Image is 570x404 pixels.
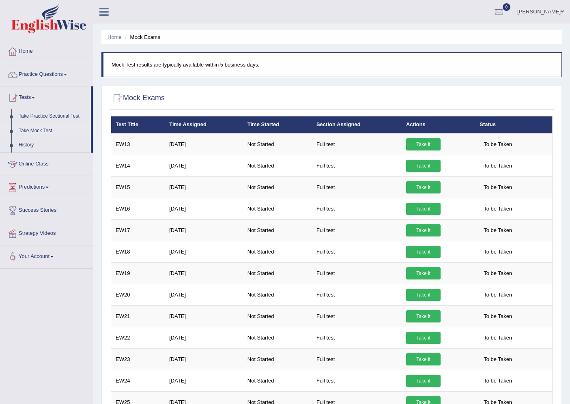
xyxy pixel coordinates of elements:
[111,262,165,284] td: EW19
[243,219,312,241] td: Not Started
[15,124,91,138] a: Take Mock Test
[0,86,91,107] a: Tests
[165,155,243,176] td: [DATE]
[312,116,402,133] th: Section Assigned
[243,327,312,348] td: Not Started
[112,61,553,69] p: Mock Test results are typically available within 5 business days.
[406,246,441,258] a: Take it
[165,327,243,348] td: [DATE]
[165,116,243,133] th: Time Assigned
[111,284,165,305] td: EW20
[406,138,441,150] a: Take it
[111,370,165,391] td: EW24
[243,305,312,327] td: Not Started
[243,262,312,284] td: Not Started
[312,155,402,176] td: Full test
[243,370,312,391] td: Not Started
[111,133,165,155] td: EW13
[312,219,402,241] td: Full test
[480,310,516,322] span: To be Taken
[15,109,91,124] a: Take Practice Sectional Test
[503,3,511,11] span: 0
[406,203,441,215] a: Take it
[312,284,402,305] td: Full test
[406,181,441,193] a: Take it
[111,116,165,133] th: Test Title
[406,160,441,172] a: Take it
[111,327,165,348] td: EW22
[0,199,93,219] a: Success Stories
[0,176,93,196] a: Predictions
[406,353,441,365] a: Take it
[480,181,516,193] span: To be Taken
[165,219,243,241] td: [DATE]
[243,348,312,370] td: Not Started
[111,198,165,219] td: EW16
[312,327,402,348] td: Full test
[406,310,441,322] a: Take it
[243,116,312,133] th: Time Started
[312,198,402,219] td: Full test
[0,245,93,266] a: Your Account
[480,160,516,172] span: To be Taken
[480,203,516,215] span: To be Taken
[480,246,516,258] span: To be Taken
[312,370,402,391] td: Full test
[111,219,165,241] td: EW17
[480,353,516,365] span: To be Taken
[406,224,441,236] a: Take it
[165,198,243,219] td: [DATE]
[406,375,441,387] a: Take it
[108,34,122,40] a: Home
[111,241,165,262] td: EW18
[312,241,402,262] td: Full test
[111,155,165,176] td: EW14
[480,375,516,387] span: To be Taken
[165,133,243,155] td: [DATE]
[312,133,402,155] td: Full test
[243,176,312,198] td: Not Started
[406,289,441,301] a: Take it
[0,63,93,84] a: Practice Questions
[243,198,312,219] td: Not Started
[243,284,312,305] td: Not Started
[312,262,402,284] td: Full test
[475,116,552,133] th: Status
[312,176,402,198] td: Full test
[0,153,93,173] a: Online Class
[111,176,165,198] td: EW15
[0,222,93,243] a: Strategy Videos
[165,176,243,198] td: [DATE]
[111,305,165,327] td: EW21
[480,267,516,279] span: To be Taken
[165,284,243,305] td: [DATE]
[402,116,475,133] th: Actions
[165,370,243,391] td: [DATE]
[312,348,402,370] td: Full test
[243,133,312,155] td: Not Started
[165,348,243,370] td: [DATE]
[165,262,243,284] td: [DATE]
[480,332,516,344] span: To be Taken
[480,289,516,301] span: To be Taken
[406,332,441,344] a: Take it
[123,33,160,41] li: Mock Exams
[312,305,402,327] td: Full test
[243,155,312,176] td: Not Started
[165,241,243,262] td: [DATE]
[111,348,165,370] td: EW23
[243,241,312,262] td: Not Started
[15,138,91,153] a: History
[480,138,516,150] span: To be Taken
[111,92,165,104] h2: Mock Exams
[480,224,516,236] span: To be Taken
[406,267,441,279] a: Take it
[165,305,243,327] td: [DATE]
[0,40,93,60] a: Home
